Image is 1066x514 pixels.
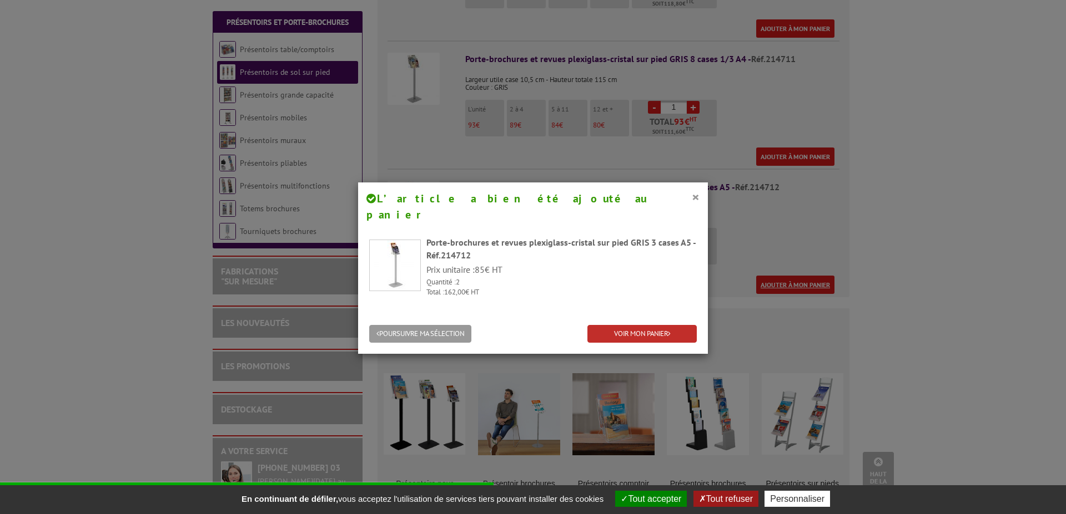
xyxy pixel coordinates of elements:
[236,494,609,503] span: vous acceptez l'utilisation de services tiers pouvant installer des cookies
[426,250,471,261] span: Réf.214712
[426,263,697,276] p: Prix unitaire : € HT
[475,264,485,275] span: 85
[426,287,697,298] p: Total : € HT
[765,491,830,507] button: Personnaliser (fenêtre modale)
[242,494,338,503] strong: En continuant de défiler,
[587,325,697,343] a: VOIR MON PANIER
[366,191,700,222] h4: L’article a bien été ajouté au panier
[693,491,758,507] button: Tout refuser
[369,325,471,343] button: POURSUIVRE MA SÉLECTION
[692,190,700,204] button: ×
[426,236,697,262] div: Porte-brochures et revues plexiglass-cristal sur pied GRIS 3 cases A5 -
[615,491,687,507] button: Tout accepter
[456,277,460,287] span: 2
[426,277,697,288] p: Quantité :
[444,287,465,297] span: 162,00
